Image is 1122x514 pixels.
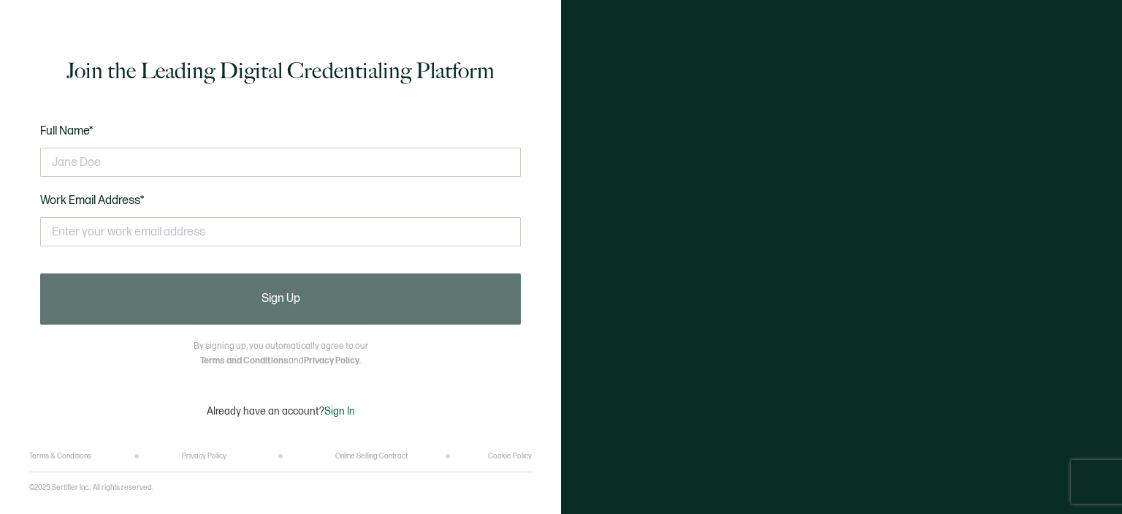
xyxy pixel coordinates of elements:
[182,452,226,461] a: Privacy Policy
[488,452,532,461] a: Cookie Policy
[40,194,145,208] span: Work Email Address*
[29,483,153,492] p: ©2025 Sertifier Inc.. All rights reserved.
[40,148,521,177] input: Jane Doe
[40,124,93,138] span: Full Name*
[40,273,521,325] button: Sign Up
[304,355,359,366] a: Privacy Policy
[66,56,495,86] h1: Join the Leading Digital Credentialing Platform
[207,405,355,417] p: Already have an account?
[40,217,521,246] input: Enter your work email address
[194,339,368,369] p: By signing up, you automatically agree to our and .
[29,452,91,461] a: Terms & Conditions
[200,355,289,366] a: Terms and Conditions
[262,293,300,305] span: Sign Up
[335,452,408,461] a: Online Selling Contract
[324,405,355,417] span: Sign In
